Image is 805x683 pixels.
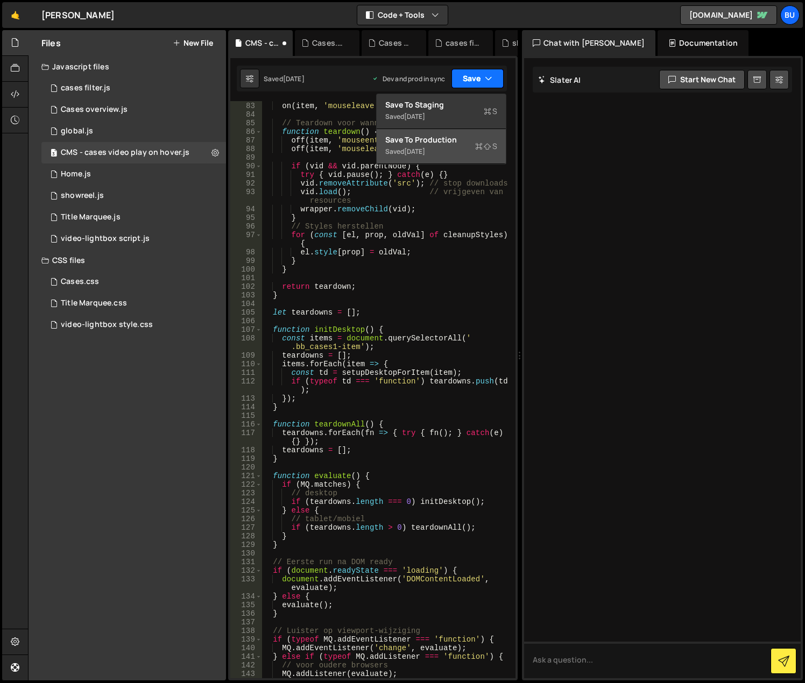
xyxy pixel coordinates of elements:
[41,37,61,49] h2: Files
[230,472,262,480] div: 121
[29,250,226,271] div: CSS files
[230,162,262,170] div: 90
[372,74,445,83] div: Dev and prod in sync
[29,56,226,77] div: Javascript files
[230,377,262,394] div: 112
[230,411,262,420] div: 115
[377,129,506,164] button: Save to ProductionS Saved[DATE]
[404,147,425,156] div: [DATE]
[385,145,497,158] div: Saved
[230,592,262,601] div: 134
[41,314,226,336] div: 16080/43928.css
[41,185,226,207] div: showreel.js
[61,126,93,136] div: global.js
[451,69,504,88] button: Save
[61,148,189,158] div: CMS - cases video play on hover.js
[41,99,226,120] div: 16080/46119.js
[658,30,748,56] div: Documentation
[538,75,581,85] h2: Slater AI
[230,429,262,446] div: 117
[230,489,262,497] div: 123
[41,163,226,185] div: 16080/43136.js
[41,271,226,293] div: 16080/45757.css
[230,205,262,214] div: 94
[264,74,305,83] div: Saved
[522,30,655,56] div: Chat with [PERSON_NAME]
[357,5,448,25] button: Code + Tools
[230,231,262,248] div: 97
[230,360,262,368] div: 110
[230,179,262,188] div: 92
[41,9,115,22] div: [PERSON_NAME]
[230,300,262,308] div: 104
[230,119,262,127] div: 85
[230,325,262,334] div: 107
[283,74,305,83] div: [DATE]
[230,170,262,179] div: 91
[230,334,262,351] div: 108
[245,38,280,48] div: CMS - cases video play on hover.js
[230,265,262,274] div: 100
[230,136,262,145] div: 87
[61,234,150,244] div: video-lightbox script.js
[230,575,262,592] div: 133
[230,274,262,282] div: 101
[173,39,213,47] button: New File
[230,558,262,566] div: 131
[230,127,262,136] div: 86
[312,38,347,48] div: Cases.css
[780,5,800,25] a: Bu
[379,38,413,48] div: Cases overview.js
[51,150,57,158] span: 3
[41,120,226,142] div: 16080/45708.js
[230,308,262,317] div: 105
[230,549,262,558] div: 130
[41,293,226,314] div: 16080/43930.css
[385,134,497,145] div: Save to Production
[230,463,262,472] div: 120
[230,110,262,119] div: 84
[41,142,226,163] div: 16080/43141.js
[230,480,262,489] div: 122
[230,609,262,618] div: 136
[230,566,262,575] div: 132
[230,153,262,162] div: 89
[230,368,262,377] div: 111
[230,532,262,540] div: 128
[230,351,262,360] div: 109
[377,94,506,129] button: Save to StagingS Saved[DATE]
[61,298,127,308] div: Title Marquee.css
[61,105,128,115] div: Cases overview.js
[404,112,425,121] div: [DATE]
[512,38,547,48] div: showreel.js
[230,627,262,635] div: 138
[230,635,262,644] div: 139
[41,207,226,228] div: 16080/43931.js
[230,670,262,678] div: 143
[230,515,262,523] div: 126
[484,106,497,117] span: S
[230,497,262,506] div: 124
[230,317,262,325] div: 106
[230,403,262,411] div: 114
[230,601,262,609] div: 135
[385,99,497,110] div: Save to Staging
[61,83,110,93] div: cases filter.js
[230,214,262,222] div: 95
[61,212,121,222] div: Title Marquee.js
[230,282,262,291] div: 102
[230,257,262,265] div: 99
[230,145,262,153] div: 88
[680,5,777,25] a: [DOMAIN_NAME]
[230,618,262,627] div: 137
[61,169,91,179] div: Home.js
[230,540,262,549] div: 129
[230,446,262,454] div: 118
[475,141,497,152] span: S
[446,38,480,48] div: cases filter.js
[61,277,99,287] div: Cases.css
[230,523,262,532] div: 127
[230,644,262,652] div: 140
[385,110,497,123] div: Saved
